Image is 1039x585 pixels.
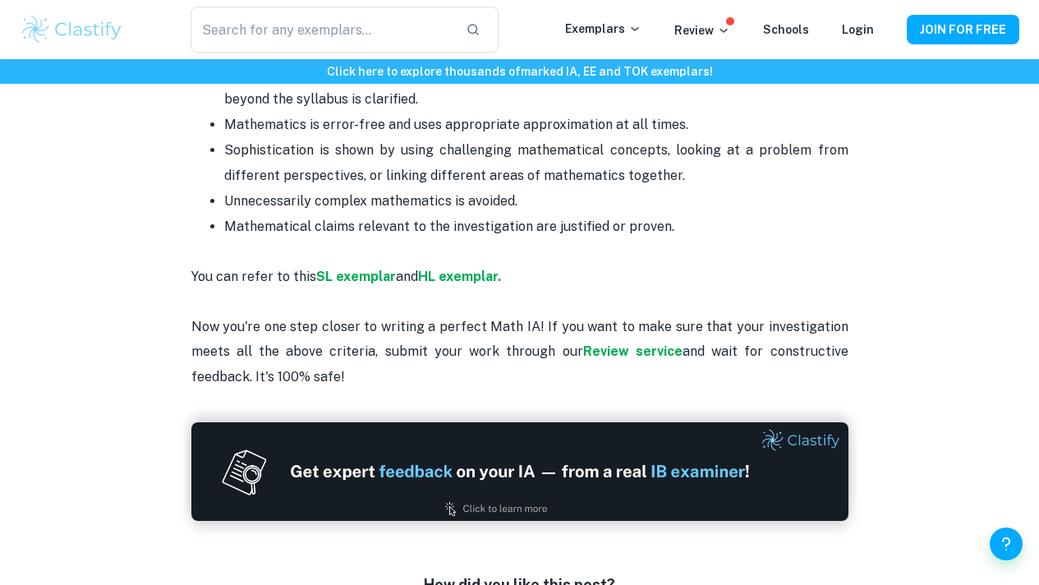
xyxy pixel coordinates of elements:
[191,240,848,389] p: Now you're one step closer to writing a perfect Math IA! If you want to make sure that your inves...
[583,343,683,359] a: Review service
[224,193,517,209] span: Unnecessarily complex mathematics is avoided.
[316,269,396,284] a: SL exemplar
[990,527,1023,560] button: Help and Feedback
[224,219,674,234] span: Mathematical claims relevant to the investigation are justified or proven.
[3,62,1036,81] h6: Click here to explore thousands of marked IA, EE and TOK exemplars !
[224,142,852,182] span: Sophistication is shown by using challenging mathematical concepts, looking at a problem from dif...
[674,21,730,39] p: Review
[191,7,453,53] input: Search for any exemplars...
[396,269,418,284] span: and
[191,269,316,284] span: You can refer to this
[418,269,501,284] a: HL exemplar.
[191,422,848,521] img: Ad
[224,66,852,106] span: The mathematics used is part of the HL syllabus or at a similar level. Any mathematics extending ...
[224,117,688,132] span: Mathematics is error-free and uses appropriate approximation at all times.
[907,15,1019,44] button: JOIN FOR FREE
[20,13,124,46] img: Clastify logo
[763,23,809,36] a: Schools
[565,20,641,38] p: Exemplars
[842,23,874,36] a: Login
